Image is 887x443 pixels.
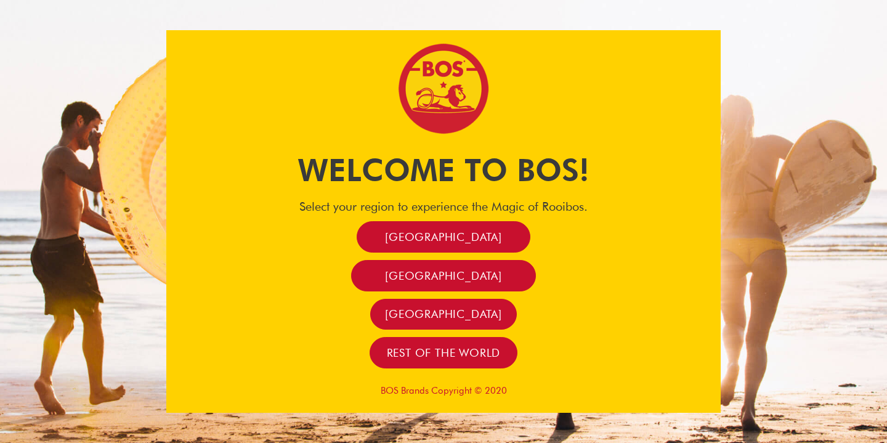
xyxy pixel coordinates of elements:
[385,269,502,283] span: [GEOGRAPHIC_DATA]
[166,199,721,214] h4: Select your region to experience the Magic of Rooibos.
[387,346,501,360] span: Rest of the world
[385,307,502,321] span: [GEOGRAPHIC_DATA]
[357,221,530,253] a: [GEOGRAPHIC_DATA]
[166,385,721,396] p: BOS Brands Copyright © 2020
[166,148,721,192] h1: Welcome to BOS!
[370,299,517,330] a: [GEOGRAPHIC_DATA]
[397,43,490,135] img: Bos Brands
[370,337,518,368] a: Rest of the world
[351,260,536,291] a: [GEOGRAPHIC_DATA]
[385,230,502,244] span: [GEOGRAPHIC_DATA]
